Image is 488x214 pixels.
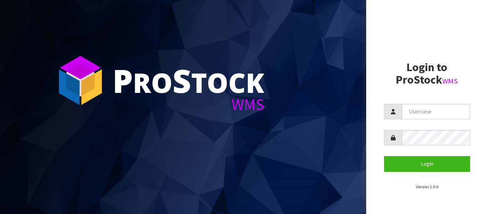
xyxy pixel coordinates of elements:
div: ro tock [113,64,264,96]
div: WMS [113,96,264,113]
input: Username [402,104,470,119]
small: Version 1.0.0 [416,184,438,189]
img: ProStock Cube [54,54,107,107]
h2: Login to ProStock [384,61,470,86]
small: WMS [442,76,458,86]
span: S [173,59,191,102]
button: Login [384,156,470,171]
span: P [113,59,133,102]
